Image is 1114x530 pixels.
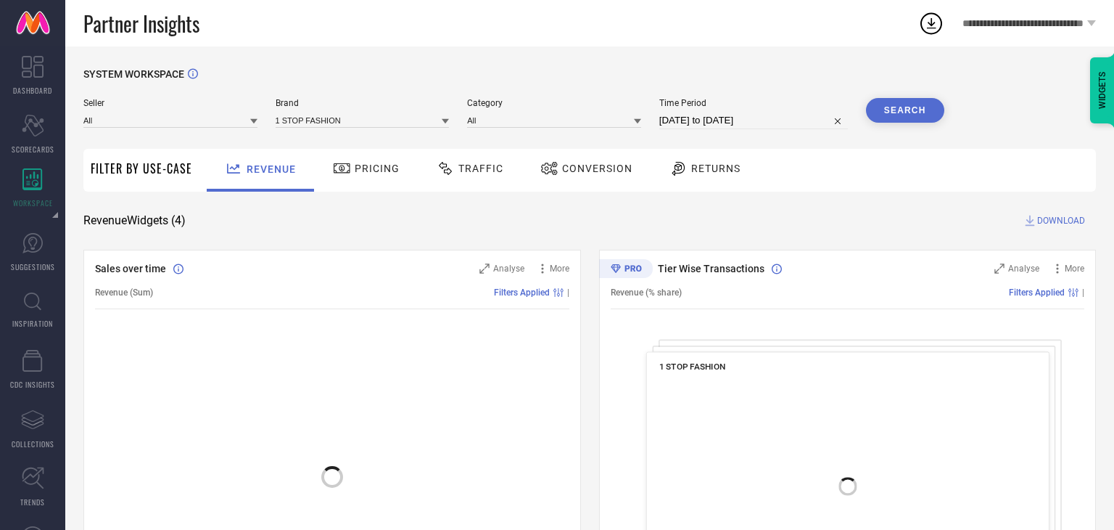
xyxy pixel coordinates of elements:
div: Open download list [918,10,944,36]
span: Pricing [355,163,400,174]
span: SCORECARDS [12,144,54,155]
span: Conversion [562,163,632,174]
span: WORKSPACE [13,197,53,208]
span: Category [467,98,641,108]
span: SYSTEM WORKSPACE [83,68,184,80]
span: Analyse [1008,264,1039,274]
span: Revenue (Sum) [95,288,153,298]
span: CDC INSIGHTS [10,379,55,390]
svg: Zoom [479,264,490,274]
span: SUGGESTIONS [11,261,55,272]
span: Revenue (% share) [611,288,682,298]
span: Time Period [659,98,848,108]
span: Partner Insights [83,9,199,38]
span: TRENDS [20,497,45,507]
div: Premium [599,259,653,281]
button: Search [866,98,944,123]
span: Brand [276,98,450,108]
span: Analyse [493,264,524,274]
svg: Zoom [994,264,1004,274]
span: Sales over time [95,263,166,274]
span: | [567,288,569,298]
span: 1 STOP FASHION [659,362,725,372]
span: Revenue [247,163,296,175]
span: Seller [83,98,257,108]
span: Tier Wise Transactions [658,263,764,274]
span: More [1065,264,1084,274]
span: INSPIRATION [12,318,53,329]
input: Select time period [659,112,848,129]
span: More [550,264,569,274]
span: | [1082,288,1084,298]
span: DOWNLOAD [1037,213,1085,228]
span: Filters Applied [494,288,550,298]
span: Filters Applied [1009,288,1065,298]
span: COLLECTIONS [12,439,54,449]
span: DASHBOARD [13,85,52,96]
span: Returns [691,163,740,174]
span: Traffic [458,163,503,174]
span: Filter By Use-Case [91,160,192,177]
span: Revenue Widgets ( 4 ) [83,213,186,228]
